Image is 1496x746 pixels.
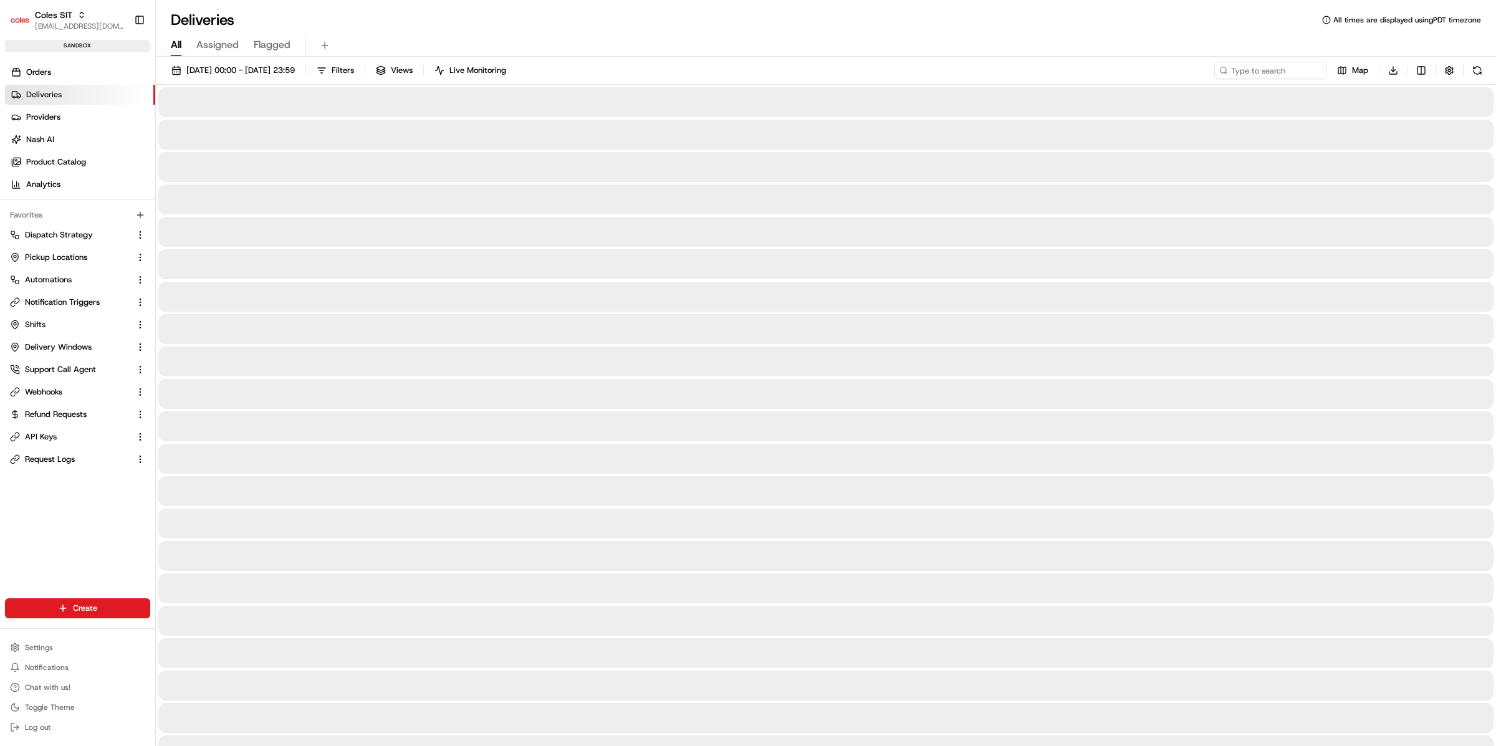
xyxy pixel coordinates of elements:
a: Shifts [10,319,130,330]
button: Delivery Windows [5,337,150,357]
span: Webhooks [25,386,62,398]
button: Automations [5,270,150,290]
span: Settings [25,643,53,653]
a: Request Logs [10,454,130,465]
span: Notification Triggers [25,297,100,308]
span: Support Call Agent [25,364,96,375]
a: Orders [5,62,155,82]
button: Support Call Agent [5,360,150,380]
span: Dispatch Strategy [25,229,93,241]
button: Live Monitoring [429,62,512,79]
span: Map [1352,65,1368,76]
span: Live Monitoring [449,65,506,76]
span: Delivery Windows [25,342,92,353]
button: Notification Triggers [5,292,150,312]
button: Map [1331,62,1374,79]
span: Request Logs [25,454,75,465]
button: Views [370,62,418,79]
a: Automations [10,274,130,285]
span: Notifications [25,662,69,672]
button: [EMAIL_ADDRESS][DOMAIN_NAME] [35,21,124,31]
a: Refund Requests [10,409,130,420]
span: Automations [25,274,72,285]
span: Providers [26,112,60,123]
button: Refresh [1469,62,1486,79]
button: Request Logs [5,449,150,469]
span: Orders [26,67,51,78]
a: Product Catalog [5,152,155,172]
a: Support Call Agent [10,364,130,375]
span: Deliveries [26,89,62,100]
span: API Keys [25,431,57,442]
a: Delivery Windows [10,342,130,353]
span: Create [73,603,97,614]
h1: Deliveries [171,10,234,30]
span: Product Catalog [26,156,86,168]
span: Nash AI [26,134,54,145]
span: Assigned [196,37,239,52]
span: Flagged [254,37,290,52]
div: sandbox [5,40,150,52]
button: Coles SITColes SIT[EMAIL_ADDRESS][DOMAIN_NAME] [5,5,129,35]
a: API Keys [10,431,130,442]
img: Coles SIT [10,10,30,30]
button: Coles SIT [35,9,72,21]
span: Refund Requests [25,409,87,420]
button: Toggle Theme [5,699,150,716]
button: Log out [5,719,150,736]
input: Type to search [1214,62,1326,79]
a: Analytics [5,175,155,194]
button: Chat with us! [5,679,150,696]
span: Chat with us! [25,682,70,692]
span: Analytics [26,179,60,190]
a: Pickup Locations [10,252,130,263]
a: Providers [5,107,155,127]
button: Create [5,598,150,618]
span: All times are displayed using PDT timezone [1333,15,1481,25]
a: Notification Triggers [10,297,130,308]
a: Nash AI [5,130,155,150]
button: API Keys [5,427,150,447]
button: Dispatch Strategy [5,225,150,245]
span: Shifts [25,319,46,330]
button: Webhooks [5,382,150,402]
button: Notifications [5,659,150,676]
span: Views [391,65,413,76]
a: Deliveries [5,85,155,105]
span: Pickup Locations [25,252,87,263]
button: [DATE] 00:00 - [DATE] 23:59 [166,62,300,79]
a: Dispatch Strategy [10,229,130,241]
button: Pickup Locations [5,247,150,267]
a: Webhooks [10,386,130,398]
button: Refund Requests [5,404,150,424]
button: Settings [5,639,150,656]
div: Favorites [5,205,150,225]
span: All [171,37,181,52]
span: Log out [25,722,50,732]
span: [DATE] 00:00 - [DATE] 23:59 [186,65,295,76]
span: Filters [332,65,354,76]
span: Toggle Theme [25,702,75,712]
button: Shifts [5,315,150,335]
button: Filters [311,62,360,79]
